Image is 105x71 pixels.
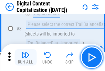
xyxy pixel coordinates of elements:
[33,10,60,18] div: Import Sheet
[43,51,52,59] img: Undo
[65,60,74,64] div: Skip
[6,3,14,11] img: Back
[21,51,30,59] img: Run All
[26,39,80,47] div: TrailBalanceFlat - imported
[91,3,99,11] img: Settings menu
[59,49,81,66] button: Skip
[86,52,97,63] img: Main button
[42,60,53,64] div: Undo
[18,60,33,64] div: Run All
[82,4,88,10] img: Support
[36,49,59,66] button: Undo
[17,0,80,13] div: Digital Content Capitalization ([DATE])
[65,51,74,59] img: Skip
[17,26,22,31] span: # 3
[14,49,36,66] button: Run All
